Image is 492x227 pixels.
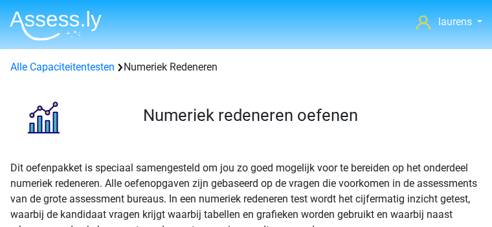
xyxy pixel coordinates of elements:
span: laurens [438,16,472,28]
a: Alle Capaciteitentesten [10,61,115,73]
img: Assessly [10,10,102,41]
div: Numeriek Redeneren [5,59,487,75]
img: numeriek redeneren [10,85,75,150]
h3: Numeriek redeneren oefenen [143,105,472,125]
a: laurens [416,14,482,30]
